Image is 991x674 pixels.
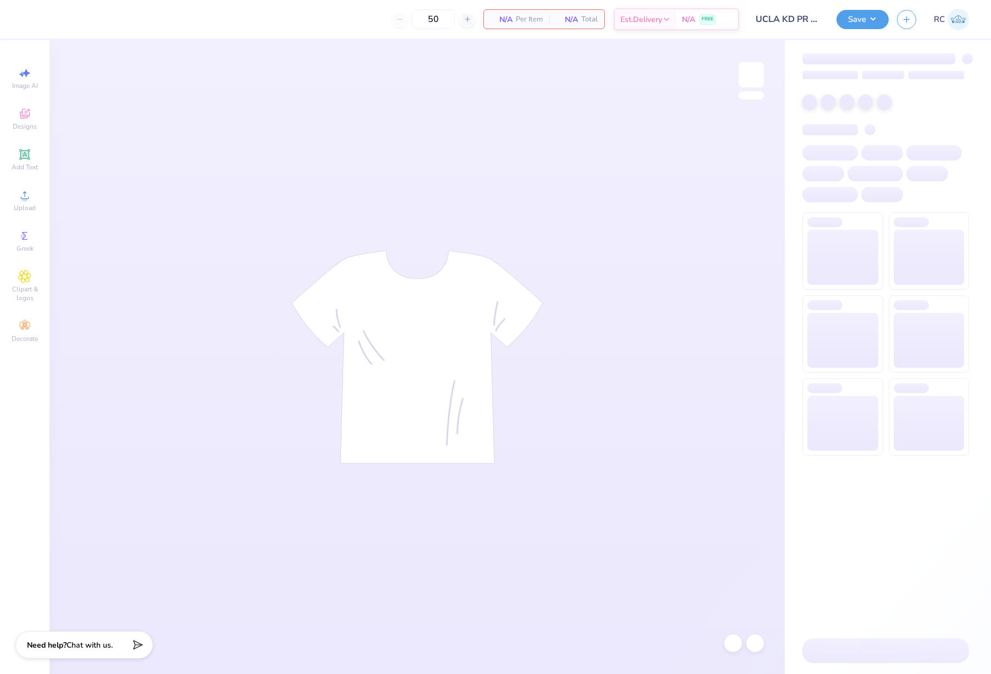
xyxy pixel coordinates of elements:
[491,14,513,25] span: N/A
[12,334,38,343] span: Decorate
[13,122,37,131] span: Designs
[16,244,34,253] span: Greek
[14,203,36,212] span: Upload
[516,14,543,25] span: Per Item
[934,9,969,30] a: RC
[12,163,38,172] span: Add Text
[412,9,455,29] input: – –
[702,15,713,23] span: FREE
[556,14,578,25] span: N/A
[12,81,38,90] span: Image AI
[948,9,969,30] img: Rio Cabojoc
[27,640,67,650] strong: Need help?
[836,10,889,29] button: Save
[291,250,543,464] img: tee-skeleton.svg
[620,14,662,25] span: Est. Delivery
[682,14,695,25] span: N/A
[747,8,828,30] input: Untitled Design
[5,285,44,302] span: Clipart & logos
[581,14,598,25] span: Total
[934,13,945,26] span: RC
[67,640,113,650] span: Chat with us.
